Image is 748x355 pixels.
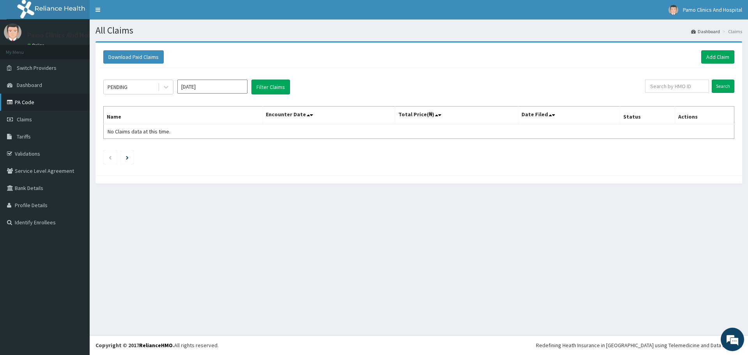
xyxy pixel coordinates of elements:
span: Dashboard [17,82,42,89]
p: Pamo Clinics And Hospital [27,32,105,39]
span: Switch Providers [17,64,57,71]
th: Actions [675,106,734,124]
a: Previous page [108,154,112,161]
a: Dashboard [691,28,720,35]
input: Select Month and Year [177,80,248,94]
button: Filter Claims [251,80,290,94]
th: Encounter Date [262,106,395,124]
a: Add Claim [701,50,734,64]
th: Name [104,106,263,124]
span: Tariffs [17,133,31,140]
span: Pamo Clinics And Hospital [683,6,742,13]
a: RelianceHMO [139,342,173,349]
a: Next page [126,154,129,161]
th: Status [620,106,675,124]
li: Claims [721,28,742,35]
span: Claims [17,116,32,123]
th: Date Filed [518,106,620,124]
footer: All rights reserved. [90,335,748,355]
span: No Claims data at this time. [108,128,170,135]
img: User Image [668,5,678,15]
img: User Image [4,23,21,41]
input: Search by HMO ID [645,80,709,93]
strong: Copyright © 2017 . [95,342,174,349]
h1: All Claims [95,25,742,35]
th: Total Price(₦) [395,106,518,124]
div: Redefining Heath Insurance in [GEOGRAPHIC_DATA] using Telemedicine and Data Science! [536,341,742,349]
a: Online [27,43,46,48]
input: Search [712,80,734,93]
button: Download Paid Claims [103,50,164,64]
div: PENDING [108,83,127,91]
